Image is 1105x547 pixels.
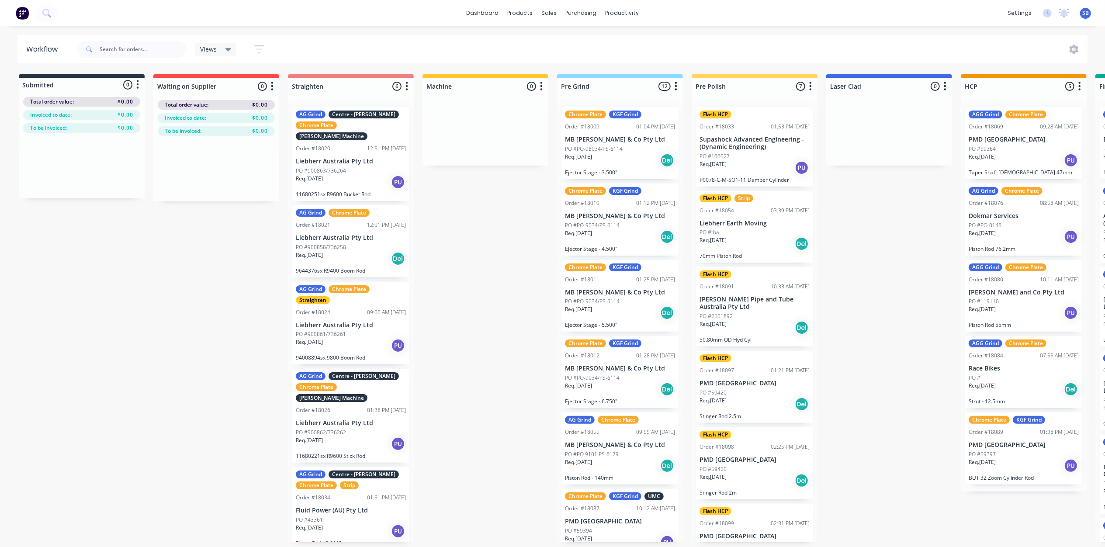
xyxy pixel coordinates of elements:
p: Req. [DATE] [969,229,996,237]
p: Liebherr Australia Pty Ltd [296,234,406,242]
div: 03:39 PM [DATE] [771,207,810,215]
p: 11680251sx R9600 Bucket Rod [296,191,406,197]
p: Req. [DATE] [565,382,592,390]
div: Order #18020 [296,145,330,152]
p: PO #59394 [565,527,592,535]
div: Centre - [PERSON_NAME] [329,111,399,118]
div: Flash HCP [700,194,731,202]
p: Req. [DATE] [296,524,323,532]
div: [PERSON_NAME] Machine [296,132,367,140]
p: [PERSON_NAME] and Co Pty Ltd [969,289,1079,296]
p: Supashock Advanced Engineering - (Dynamic Engineering) [700,136,810,151]
span: $0.00 [252,114,268,122]
div: Order #18087 [565,505,599,512]
div: KGF Grind [609,263,641,271]
p: Req. [DATE] [700,473,727,481]
div: Order #18055 [565,428,599,436]
div: AG GrindChrome PlateOrder #1807608:58 AM [DATE]Dokmar ServicesPO #PO-0146Req.[DATE]PUPiston Rod 7... [965,183,1082,256]
div: Chrome Plate [1005,263,1046,271]
p: PMD [GEOGRAPHIC_DATA] [700,456,810,464]
div: AGG GrindChrome PlateOrder #1806909:28 AM [DATE]PMD [GEOGRAPHIC_DATA]PO #59364Req.[DATE]PUTaper S... [965,107,1082,179]
div: Workflow [26,44,62,55]
div: KGF Grind [609,492,641,500]
span: To be invoiced: [165,127,201,135]
p: MB [PERSON_NAME] & Co Pty Ltd [565,136,675,143]
div: Del [660,153,674,167]
p: 11680221sx R9600 Stick Rod [296,453,406,459]
p: P0078-C-M-SO1-11 Damper Cylinder [700,177,810,183]
span: $0.00 [252,127,268,135]
p: Ejector Stage - 6.750" [565,398,675,405]
div: Del [1064,382,1078,396]
p: PO #PO-98034/PS-6114 [565,145,623,153]
p: Req. [DATE] [296,175,323,183]
img: Factory [16,7,29,20]
div: Order #18069 [969,123,1003,131]
div: Order #18024 [296,308,330,316]
div: AGG GrindChrome PlateOrder #1808010:11 AM [DATE][PERSON_NAME] and Co Pty LtdPO #119110Req.[DATE]P... [965,260,1082,332]
p: PMD [GEOGRAPHIC_DATA] [700,533,810,540]
p: PMD [GEOGRAPHIC_DATA] [969,136,1079,143]
p: PO #59364 [969,145,996,153]
p: PO #PO-9034/PS-6114 [565,298,620,305]
p: PO #900861/736261 [296,330,346,338]
div: Centre - [PERSON_NAME] [329,372,399,380]
p: 50.80mm OD Hyd Cyl [700,336,810,343]
p: Strut - 12.5mm [969,398,1079,405]
span: $0.00 [252,101,268,109]
div: 01:53 PM [DATE] [771,123,810,131]
div: 08:58 AM [DATE] [1040,199,1079,207]
div: Flash HCP [700,111,731,118]
div: Flash HCPOrder #1809802:25 PM [DATE]PMD [GEOGRAPHIC_DATA]PO #59420Req.[DATE]DelStinger Rod 2m [696,427,813,499]
p: Req. [DATE] [700,236,727,244]
div: Del [660,459,674,473]
p: MB [PERSON_NAME] & Co Pty Ltd [565,365,675,372]
p: PO #59420 [700,465,727,473]
p: Req. [DATE] [565,458,592,466]
div: Flash HCPOrder #1803301:53 PM [DATE]Supashock Advanced Engineering - (Dynamic Engineering)PO #106... [696,107,813,187]
div: Chrome PlateKGF GrindOrder #1801201:28 PM [DATE]MB [PERSON_NAME] & Co Pty LtdPO #PO-9034/PS-6114R... [561,336,679,408]
div: AG GrindCentre - [PERSON_NAME]Chrome Plate[PERSON_NAME] MachineOrder #1802601:38 PM [DATE]Liebher... [292,369,409,463]
div: Order #18011 [565,276,599,284]
div: Chrome PlateKGF GrindOrder #1808901:38 PM [DATE]PMD [GEOGRAPHIC_DATA]PO #59397Req.[DATE]PUBUT 32 ... [965,412,1082,485]
div: settings [1003,7,1036,20]
p: PMD [GEOGRAPHIC_DATA] [700,380,810,387]
div: Del [660,306,674,320]
p: Ejector Stage - 4.500" [565,246,675,252]
p: PO #900858/736258 [296,243,346,251]
span: Invoiced to date: [30,111,72,119]
div: Chrome PlateKGF GrindOrder #1800901:04 PM [DATE]MB [PERSON_NAME] & Co Pty LtdPO #PO-98034/PS-6114... [561,107,679,179]
span: To be invoiced: [30,124,67,132]
p: Stinger Rod 2m [700,489,810,496]
p: BUT 32 Zoom Cylinder Rod [969,474,1079,481]
div: Chrome Plate [565,111,606,118]
div: Del [795,237,809,251]
div: Order #18021 [296,221,330,229]
p: Req. [DATE] [565,535,592,543]
div: Del [795,397,809,411]
div: Order #18091 [700,283,734,291]
a: dashboard [462,7,503,20]
p: PO #PO-0146 [969,222,1001,229]
p: Piston Rod 55mm [969,322,1079,328]
p: Req. [DATE] [296,251,323,259]
p: Piston Rod 76.2mm [969,246,1079,252]
p: PO #PO 9101 PS-6179 [565,450,619,458]
div: Chrome Plate [565,263,606,271]
div: AG Grind [296,285,326,293]
div: AGG Grind [969,339,1002,347]
div: AG Grind [296,209,326,217]
p: Liebherr Earth Moving [700,220,810,227]
div: Order #18089 [969,428,1003,436]
div: Flash HCP [700,270,731,278]
div: Chrome Plate [565,187,606,195]
div: Order #18098 [700,443,734,451]
div: Order #18009 [565,123,599,131]
div: 09:00 AM [DATE] [367,308,406,316]
div: Order #18099 [700,519,734,527]
p: MB [PERSON_NAME] & Co Pty Ltd [565,212,675,220]
div: UMC [644,492,664,500]
div: Chrome Plate [296,383,337,391]
div: Del [391,252,405,266]
div: Chrome Plate [296,481,337,489]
